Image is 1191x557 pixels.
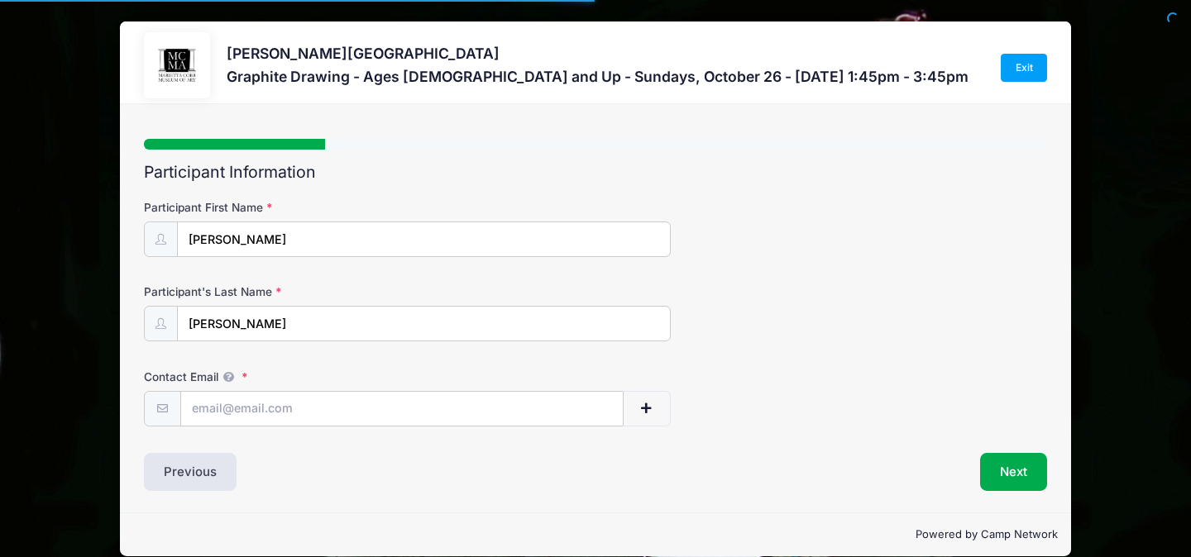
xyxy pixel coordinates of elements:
button: Previous [144,453,237,491]
input: Participant's Last Name [177,306,671,341]
a: Exit [1001,54,1047,82]
button: Next [980,453,1047,491]
input: Participant First Name [177,221,671,257]
label: Participant's Last Name [144,283,445,300]
input: email@email.com [180,391,624,426]
h3: Graphite Drawing - Ages [DEMOGRAPHIC_DATA] and Up - Sundays, October 26 - [DATE] 1:45pm - 3:45pm [227,68,969,85]
p: Powered by Camp Network [133,526,1058,543]
label: Participant First Name [144,199,445,216]
label: Contact Email [144,369,445,385]
span: We will send confirmations, payment reminders, and custom email messages to each address listed. ... [218,370,238,383]
h3: [PERSON_NAME][GEOGRAPHIC_DATA] [227,45,969,62]
h2: Participant Information [144,163,1047,182]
